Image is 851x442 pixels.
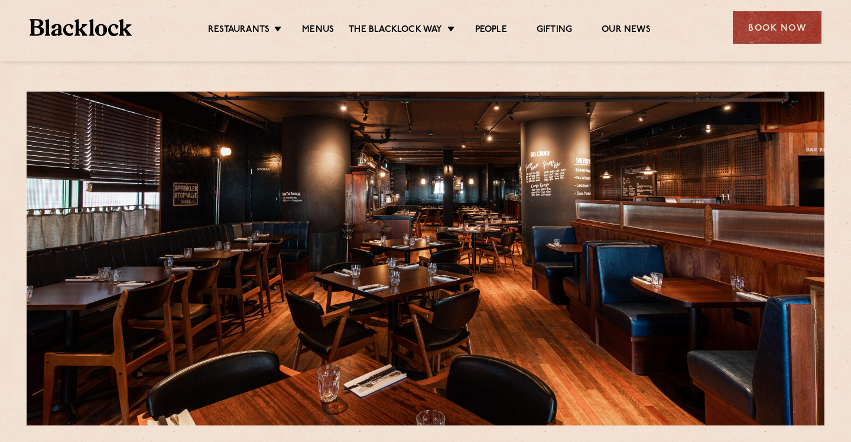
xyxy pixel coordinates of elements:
a: Restaurants [208,24,269,37]
img: BL_Textured_Logo-footer-cropped.svg [30,19,132,36]
a: The Blacklock Way [349,24,442,37]
div: Book Now [733,11,821,44]
a: People [475,24,507,37]
a: Menus [302,24,334,37]
a: Our News [602,24,651,37]
a: Gifting [537,24,572,37]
